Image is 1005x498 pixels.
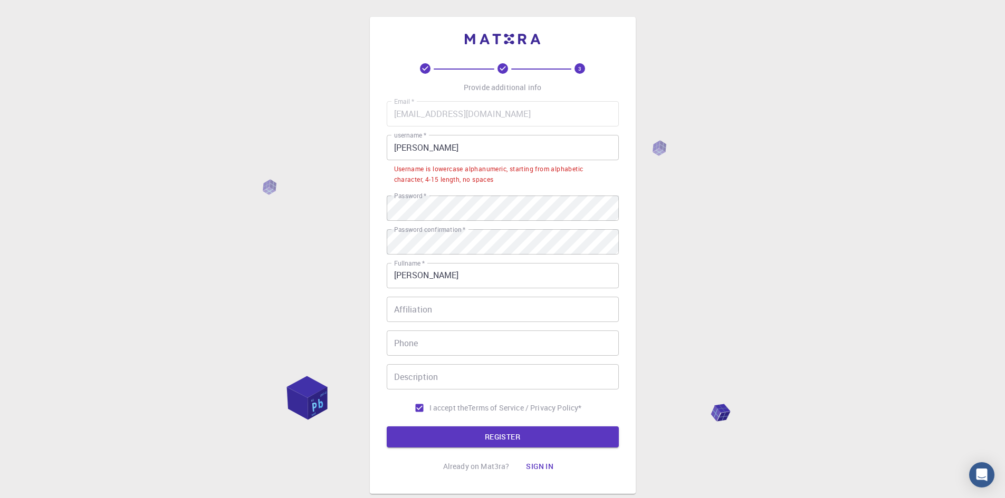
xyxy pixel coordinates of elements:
label: Fullname [394,259,425,268]
label: Password confirmation [394,225,465,234]
div: Open Intercom Messenger [969,462,994,487]
text: 3 [578,65,581,72]
button: REGISTER [387,426,619,447]
p: Already on Mat3ra? [443,461,510,472]
span: I accept the [429,403,468,413]
label: username [394,131,426,140]
p: Provide additional info [464,82,541,93]
p: Terms of Service / Privacy Policy * [468,403,581,413]
button: Sign in [518,456,562,477]
div: Username is lowercase alphanumeric, starting from alphabetic character, 4-15 length, no spaces [394,164,611,185]
label: Email [394,97,414,106]
a: Terms of Service / Privacy Policy* [468,403,581,413]
label: Password [394,191,426,200]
